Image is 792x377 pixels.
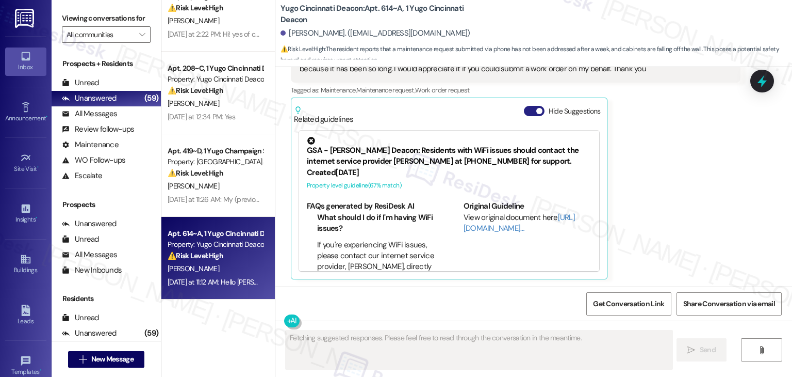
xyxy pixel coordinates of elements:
[464,201,524,211] b: Original Guideline
[37,164,39,171] span: •
[68,351,144,368] button: New Message
[307,137,591,167] div: GSA - [PERSON_NAME] Deacon: Residents with WiFi issues should contact the internet service provid...
[168,168,223,178] strong: ⚠️ Risk Level: High
[62,265,122,276] div: New Inbounds
[757,346,765,354] i: 
[294,106,354,125] div: Related guidelines
[291,83,740,98] div: Tagged as:
[62,155,125,166] div: WO Follow-ups
[168,74,263,85] div: Property: Yugo Cincinnati Deacon
[280,44,792,66] span: : The resident reports that a maintenance request submitted via phone has not been addressed afte...
[62,170,102,181] div: Escalate
[286,331,672,369] textarea: Fetching suggested responses. Please feel free to read through the conversation in the meantime.
[52,293,161,304] div: Residents
[36,214,37,222] span: •
[168,239,263,250] div: Property: Yugo Cincinnati Deacon
[142,90,161,106] div: (59)
[168,264,219,273] span: [PERSON_NAME]
[683,299,775,309] span: Share Conversation via email
[593,299,664,309] span: Get Conversation Link
[676,292,782,316] button: Share Conversation via email
[5,200,46,228] a: Insights •
[168,112,235,121] div: [DATE] at 12:34 PM: Yes
[62,124,134,135] div: Review follow-ups
[40,367,41,374] span: •
[280,3,487,25] b: Yugo Cincinnati Deacon: Apt. 614~A, 1 Yugo Cincinnati Deacon
[415,86,469,95] span: Work order request
[5,149,46,177] a: Site Visit •
[168,3,223,12] strong: ⚠️ Risk Level: High
[62,77,99,88] div: Unread
[700,344,716,355] span: Send
[356,86,415,95] span: Maintenance request ,
[5,250,46,278] a: Buildings
[62,10,151,26] label: Viewing conversations for
[168,146,263,156] div: Apt. 419~D, 1 Yugo Champaign South 3rd Lofts
[307,180,591,191] div: Property level guideline ( 67 % match)
[62,93,117,104] div: Unanswered
[5,48,46,75] a: Inbox
[168,228,263,239] div: Apt. 614~A, 1 Yugo Cincinnati Deacon
[62,218,117,229] div: Unanswered
[168,251,223,260] strong: ⚠️ Risk Level: High
[317,240,435,295] li: If you're experiencing WiFi issues, please contact our internet service provider, [PERSON_NAME], ...
[62,108,117,119] div: All Messages
[307,201,414,211] b: FAQs generated by ResiDesk AI
[280,28,470,39] div: [PERSON_NAME]. ([EMAIL_ADDRESS][DOMAIN_NAME])
[79,355,87,364] i: 
[62,249,117,260] div: All Messages
[687,346,695,354] i: 
[464,212,575,233] a: [URL][DOMAIN_NAME]…
[586,292,671,316] button: Get Conversation Link
[168,156,263,167] div: Property: [GEOGRAPHIC_DATA] South 3rd Lofts
[62,328,117,339] div: Unanswered
[46,113,47,120] span: •
[168,16,219,25] span: [PERSON_NAME]
[5,302,46,329] a: Leads
[280,45,325,53] strong: ⚠️ Risk Level: High
[15,9,36,28] img: ResiDesk Logo
[67,26,134,43] input: All communities
[168,86,223,95] strong: ⚠️ Risk Level: High
[139,30,145,39] i: 
[321,86,356,95] span: Maintenance ,
[464,212,592,234] div: View original document here
[62,234,99,245] div: Unread
[168,99,219,108] span: [PERSON_NAME]
[52,58,161,69] div: Prospects + Residents
[62,312,99,323] div: Unread
[91,354,134,365] span: New Message
[676,338,727,362] button: Send
[168,181,219,191] span: [PERSON_NAME]
[307,167,591,178] div: Created [DATE]
[168,195,459,204] div: [DATE] at 11:26 AM: My (previous?) roommate [PERSON_NAME] still has her stuffs all over the place
[142,325,161,341] div: (59)
[52,199,161,210] div: Prospects
[62,139,119,150] div: Maintenance
[317,212,435,234] li: What should I do if I'm having WiFi issues?
[168,63,263,74] div: Apt. 208~C, 1 Yugo Cincinnati Deacon
[549,106,601,117] label: Hide Suggestions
